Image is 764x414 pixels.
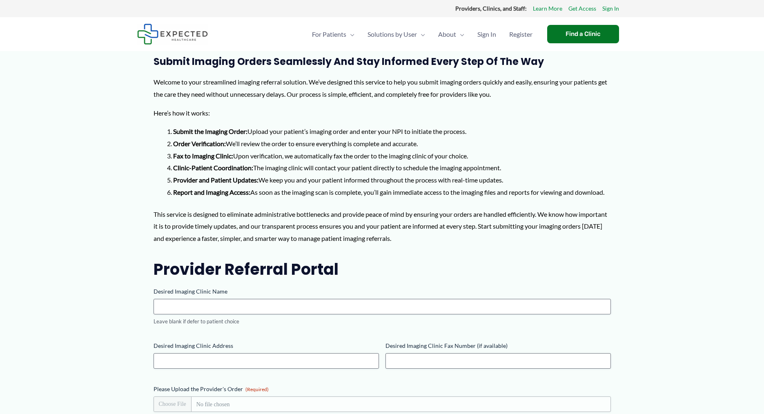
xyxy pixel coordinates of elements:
strong: Clinic-Patient Coordination: [173,164,253,171]
a: Find a Clinic [547,25,619,43]
span: Menu Toggle [346,20,354,49]
strong: Provider and Patient Updates: [173,176,258,184]
li: The imaging clinic will contact your patient directly to schedule the imaging appointment. [173,162,611,174]
li: Upon verification, we automatically fax the order to the imaging clinic of your choice. [173,150,611,162]
p: Here’s how it works: [154,107,611,119]
li: As soon as the imaging scan is complete, you’ll gain immediate access to the imaging files and re... [173,186,611,198]
label: Desired Imaging Clinic Name [154,287,611,296]
strong: Order Verification: [173,140,226,147]
li: We keep you and your patient informed throughout the process with real-time updates. [173,174,611,186]
div: Leave blank if defer to patient choice [154,318,611,325]
strong: Fax to Imaging Clinic: [173,152,233,160]
span: Menu Toggle [417,20,425,49]
a: Learn More [533,3,562,14]
label: Desired Imaging Clinic Address [154,342,379,350]
li: We’ll review the order to ensure everything is complete and accurate. [173,138,611,150]
label: Desired Imaging Clinic Fax Number (if available) [385,342,611,350]
nav: Primary Site Navigation [305,20,539,49]
a: AboutMenu Toggle [432,20,471,49]
h2: Provider Referral Portal [154,259,611,279]
p: Welcome to your streamlined imaging referral solution. We’ve designed this service to help you su... [154,76,611,100]
a: Get Access [568,3,596,14]
label: Please Upload the Provider's Order [154,385,611,393]
a: Register [503,20,539,49]
h3: Submit Imaging Orders Seamlessly and Stay Informed Every Step of the Way [154,55,611,68]
strong: Providers, Clinics, and Staff: [455,5,527,12]
span: Sign In [477,20,496,49]
span: Register [509,20,532,49]
span: For Patients [312,20,346,49]
a: Sign In [471,20,503,49]
strong: Submit the Imaging Order: [173,127,247,135]
a: For PatientsMenu Toggle [305,20,361,49]
span: (Required) [245,386,269,392]
span: Solutions by User [368,20,417,49]
a: Solutions by UserMenu Toggle [361,20,432,49]
span: About [438,20,456,49]
p: This service is designed to eliminate administrative bottlenecks and provide peace of mind by ens... [154,208,611,245]
img: Expected Healthcare Logo - side, dark font, small [137,24,208,45]
strong: Report and Imaging Access: [173,188,250,196]
li: Upload your patient’s imaging order and enter your NPI to initiate the process. [173,125,611,138]
span: Menu Toggle [456,20,464,49]
a: Sign In [602,3,619,14]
